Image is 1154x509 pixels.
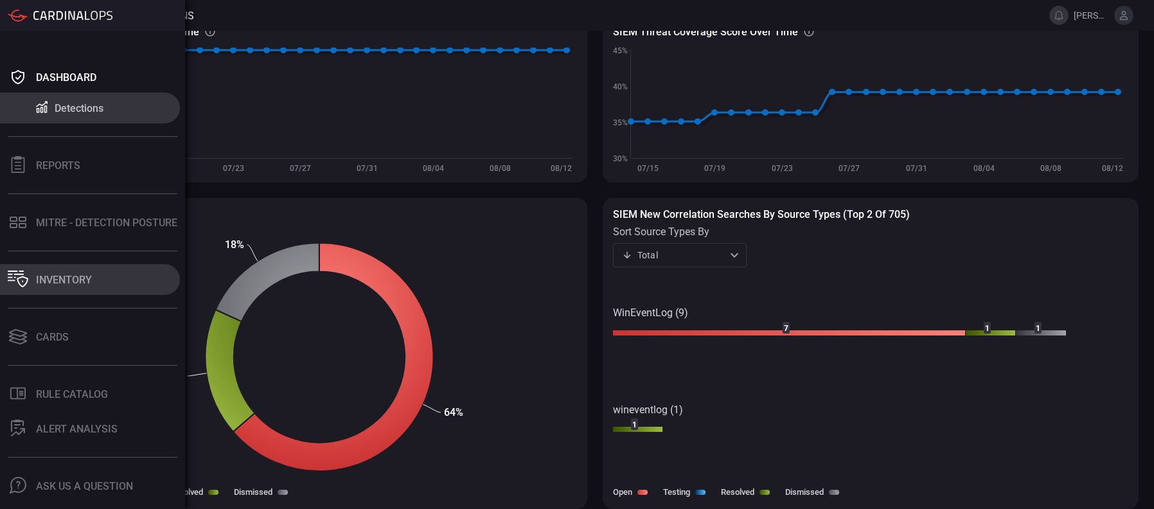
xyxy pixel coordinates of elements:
div: ALERT ANALYSIS [36,423,118,435]
text: 1 [1036,324,1040,333]
div: Ask Us A Question [36,480,133,492]
label: Dismissed [785,487,824,497]
div: Detections [55,102,103,114]
div: Rule Catalog [36,388,108,400]
text: 30% [613,154,628,163]
text: 18% [225,238,244,251]
label: sort source types by [613,226,747,238]
h3: SIEM New correlation searches by source types (Top 2 of 705) [613,208,1128,220]
text: 1 [632,420,637,429]
text: 07/31 [357,164,378,173]
label: Open [613,487,632,497]
text: wineventlog (1) [613,404,683,416]
div: Reports [36,159,80,172]
text: 07/27 [839,164,860,173]
text: 07/19 [704,164,725,173]
text: WinEventLog (9) [613,307,688,319]
div: Total [622,249,726,262]
text: 08/08 [1040,164,1061,173]
text: 08/04 [973,164,995,173]
text: 08/12 [1102,164,1123,173]
text: 07/27 [290,164,311,173]
div: MITRE - Detection Posture [36,217,177,229]
text: 45% [613,46,628,55]
span: [PERSON_NAME][EMAIL_ADDRESS][PERSON_NAME][DOMAIN_NAME] [1074,10,1109,21]
h3: SIEM Threat coverage score over time [613,26,798,38]
text: 08/08 [490,164,511,173]
text: 1 [985,324,990,333]
text: 07/23 [772,164,793,173]
text: 35% [613,118,628,127]
text: 07/31 [906,164,927,173]
text: 64% [444,406,463,418]
text: 08/04 [423,164,444,173]
div: Dashboard [36,71,96,84]
text: 08/12 [551,164,572,173]
text: 40% [613,82,628,91]
div: Inventory [36,274,92,286]
text: 07/23 [223,164,244,173]
text: 7 [784,324,788,333]
text: 07/15 [637,164,659,173]
label: Resolved [170,487,203,497]
div: Cards [36,331,69,343]
label: Testing [663,487,690,497]
label: Dismissed [234,487,272,497]
label: Resolved [721,487,754,497]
